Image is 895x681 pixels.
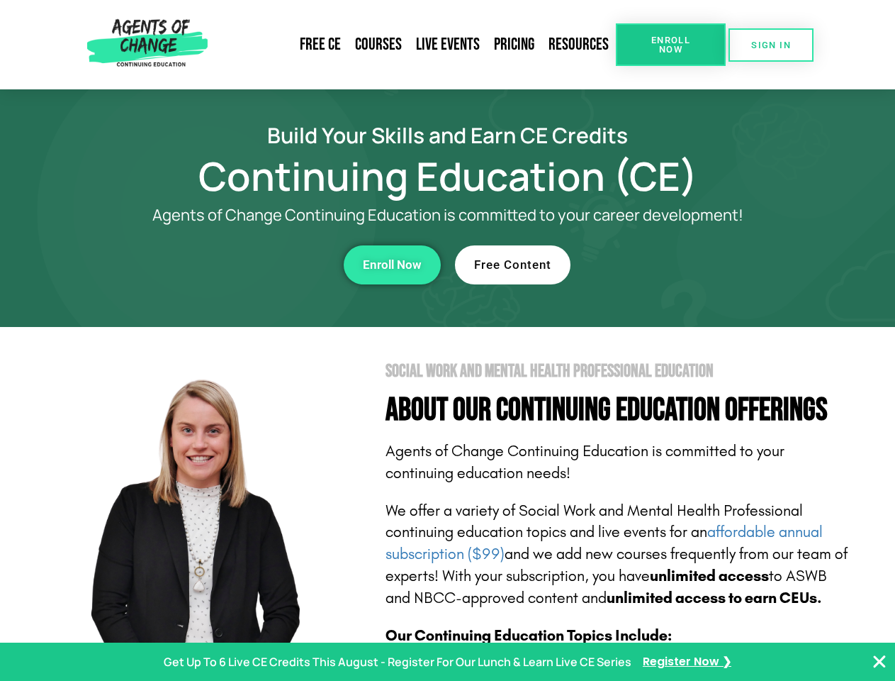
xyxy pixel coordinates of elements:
[455,245,570,284] a: Free Content
[541,28,616,61] a: Resources
[363,259,422,271] span: Enroll Now
[344,245,441,284] a: Enroll Now
[385,362,852,380] h2: Social Work and Mental Health Professional Education
[650,567,769,585] b: unlimited access
[385,626,672,645] b: Our Continuing Education Topics Include:
[213,28,616,61] nav: Menu
[409,28,487,61] a: Live Events
[607,589,822,607] b: unlimited access to earn CEUs.
[728,28,814,62] a: SIGN IN
[44,125,852,145] h2: Build Your Skills and Earn CE Credits
[643,652,731,672] a: Register Now ❯
[101,206,795,224] p: Agents of Change Continuing Education is committed to your career development!
[44,160,852,192] h1: Continuing Education (CE)
[751,40,791,50] span: SIGN IN
[487,28,541,61] a: Pricing
[385,394,852,426] h4: About Our Continuing Education Offerings
[616,23,726,66] a: Enroll Now
[474,259,551,271] span: Free Content
[638,35,703,54] span: Enroll Now
[871,653,888,670] button: Close Banner
[385,442,784,482] span: Agents of Change Continuing Education is committed to your continuing education needs!
[164,652,631,672] p: Get Up To 6 Live CE Credits This August - Register For Our Lunch & Learn Live CE Series
[348,28,409,61] a: Courses
[385,500,852,609] p: We offer a variety of Social Work and Mental Health Professional continuing education topics and ...
[293,28,348,61] a: Free CE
